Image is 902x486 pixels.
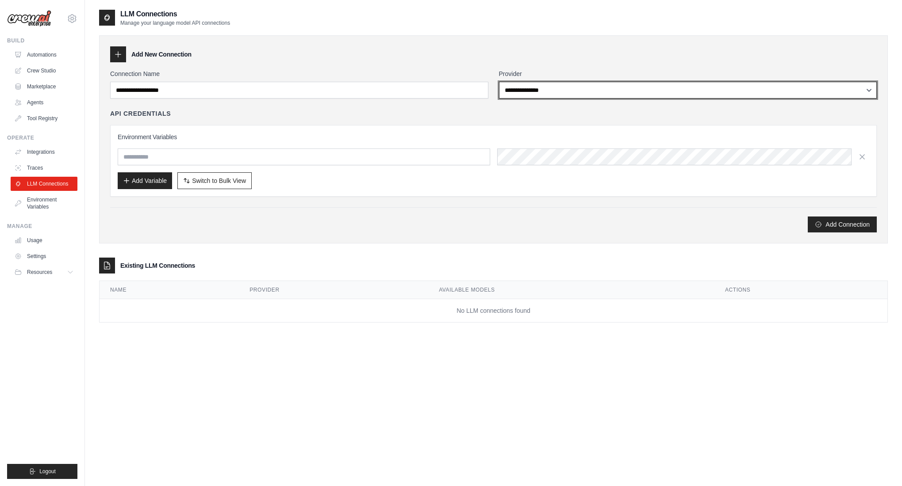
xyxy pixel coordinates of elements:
[11,145,77,159] a: Integrations
[11,233,77,247] a: Usage
[11,48,77,62] a: Automations
[11,265,77,279] button: Resources
[808,216,877,232] button: Add Connection
[100,299,887,323] td: No LLM connections found
[7,223,77,230] div: Manage
[110,109,171,118] h4: API Credentials
[120,9,230,19] h2: LLM Connections
[11,177,77,191] a: LLM Connections
[7,464,77,479] button: Logout
[11,111,77,125] a: Tool Registry
[100,281,239,299] th: Name
[120,261,195,270] h3: Existing LLM Connections
[714,281,887,299] th: Actions
[239,281,428,299] th: Provider
[177,172,252,189] button: Switch to Bulk View
[11,161,77,175] a: Traces
[11,95,77,110] a: Agents
[428,281,714,299] th: Available Models
[27,269,52,276] span: Resources
[118,133,869,141] h3: Environment Variables
[118,172,172,189] button: Add Variable
[11,249,77,263] a: Settings
[7,134,77,141] div: Operate
[120,19,230,27] p: Manage your language model API connections
[499,69,877,78] label: Provider
[131,50,192,59] h3: Add New Connection
[7,37,77,44] div: Build
[110,69,488,78] label: Connection Name
[7,10,51,27] img: Logo
[11,64,77,78] a: Crew Studio
[39,468,56,475] span: Logout
[192,176,246,185] span: Switch to Bulk View
[11,80,77,94] a: Marketplace
[11,193,77,214] a: Environment Variables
